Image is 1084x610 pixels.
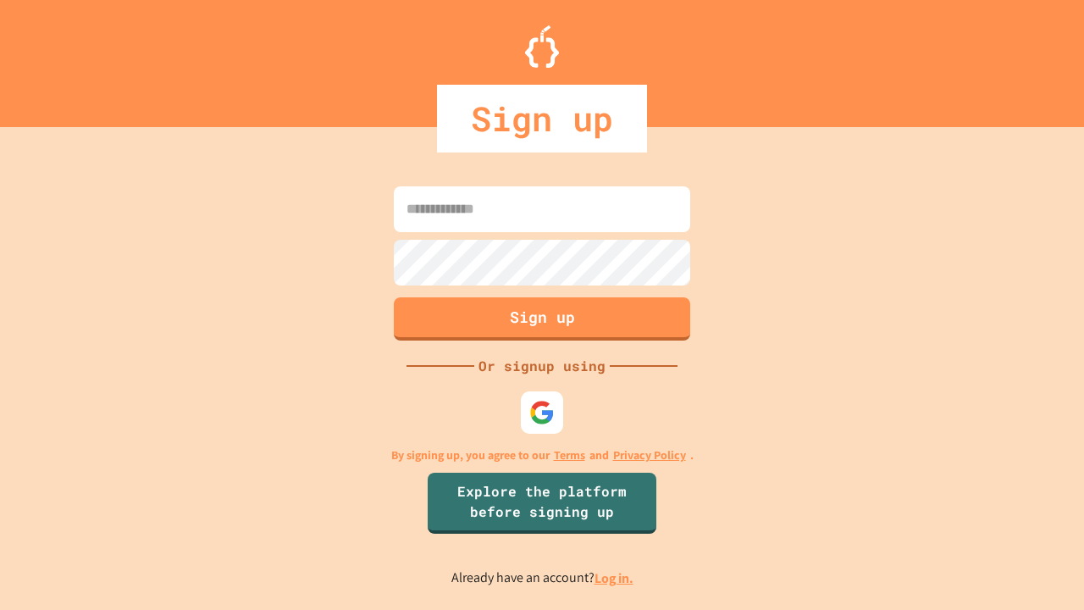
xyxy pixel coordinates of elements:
[525,25,559,68] img: Logo.svg
[554,446,585,464] a: Terms
[474,356,610,376] div: Or signup using
[451,568,633,589] p: Already have an account?
[428,473,656,534] a: Explore the platform before signing up
[391,446,694,464] p: By signing up, you agree to our and .
[613,446,686,464] a: Privacy Policy
[595,569,633,587] a: Log in.
[394,297,690,341] button: Sign up
[529,400,555,425] img: google-icon.svg
[437,85,647,152] div: Sign up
